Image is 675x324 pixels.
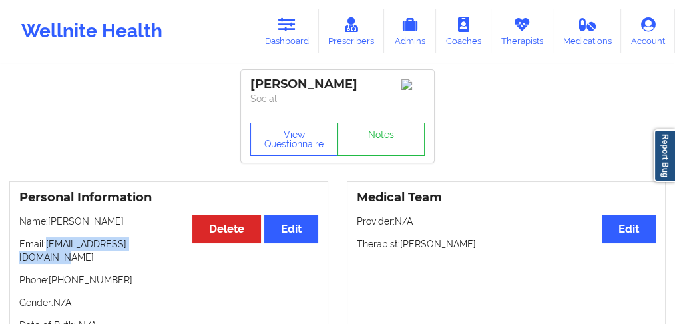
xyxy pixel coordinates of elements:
[319,9,385,53] a: Prescribers
[491,9,553,53] a: Therapists
[19,190,318,205] h3: Personal Information
[19,273,318,287] p: Phone: [PHONE_NUMBER]
[192,215,261,243] button: Delete
[255,9,319,53] a: Dashboard
[357,215,656,228] p: Provider: N/A
[436,9,491,53] a: Coaches
[602,215,656,243] button: Edit
[654,129,675,182] a: Report Bug
[19,237,318,264] p: Email: [EMAIL_ADDRESS][DOMAIN_NAME]
[19,215,318,228] p: Name: [PERSON_NAME]
[250,77,425,92] div: [PERSON_NAME]
[357,237,656,251] p: Therapist: [PERSON_NAME]
[401,79,425,90] img: Image%2Fplaceholer-image.png
[384,9,436,53] a: Admins
[621,9,675,53] a: Account
[250,92,425,105] p: Social
[250,123,338,156] button: View Questionnaire
[264,215,318,243] button: Edit
[553,9,622,53] a: Medications
[19,296,318,309] p: Gender: N/A
[357,190,656,205] h3: Medical Team
[337,123,425,156] a: Notes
